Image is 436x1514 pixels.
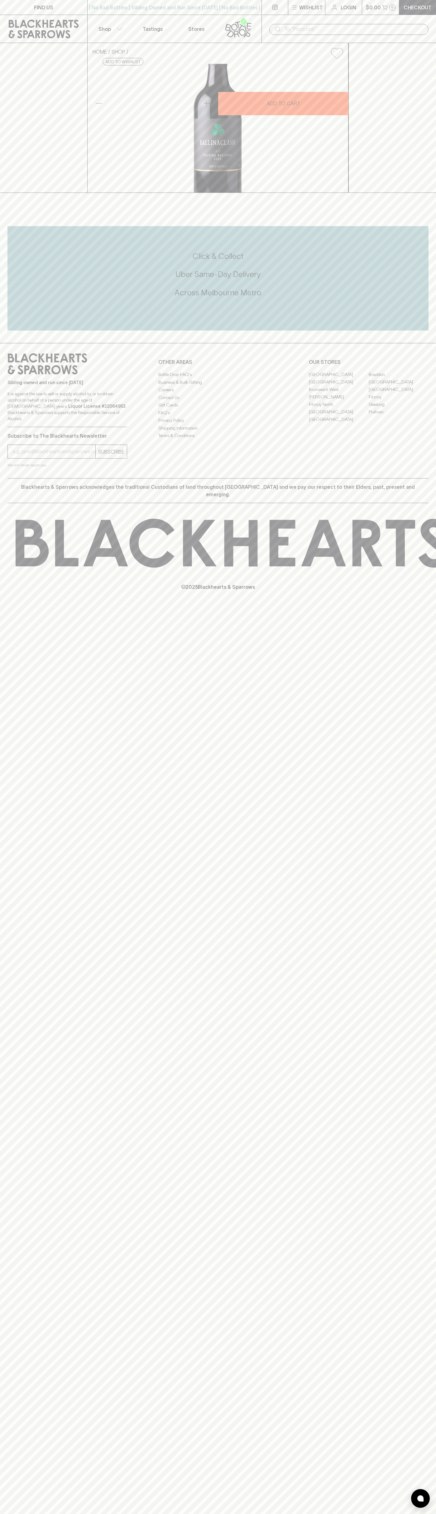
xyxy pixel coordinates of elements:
[158,358,278,366] p: OTHER AREAS
[309,386,369,393] a: Brunswick West
[158,378,278,386] a: Business & Bulk Gifting
[93,49,107,55] a: HOME
[369,393,429,401] a: Fitzroy
[143,25,163,33] p: Tastings
[309,358,429,366] p: OUR STORES
[299,4,323,11] p: Wishlist
[7,391,127,422] p: It is against the law to sell or supply alcohol to, or to obtain alcohol on behalf of a person un...
[417,1495,424,1502] img: bubble-icon
[158,409,278,417] a: FAQ's
[7,288,429,298] h5: Across Melbourne Metro
[158,432,278,440] a: Terms & Conditions
[369,386,429,393] a: [GEOGRAPHIC_DATA]
[218,92,348,115] button: ADD TO CART
[284,24,424,34] input: Try "Pinot noir"
[158,394,278,401] a: Contact Us
[175,15,218,43] a: Stores
[7,432,127,440] p: Subscribe to The Blackhearts Newsletter
[112,49,125,55] a: SHOP
[103,58,143,65] button: Add to wishlist
[88,64,348,193] img: 41447.png
[309,393,369,401] a: [PERSON_NAME]
[267,100,300,107] p: ADD TO CART
[369,378,429,386] a: [GEOGRAPHIC_DATA]
[158,386,278,394] a: Careers
[404,4,432,11] p: Checkout
[7,462,127,468] p: We will never spam you
[309,408,369,416] a: [GEOGRAPHIC_DATA]
[12,483,424,498] p: Blackhearts & Sparrows acknowledges the traditional Custodians of land throughout [GEOGRAPHIC_DAT...
[158,371,278,378] a: Bottle Drop FAQ's
[98,25,111,33] p: Shop
[369,371,429,378] a: Braddon
[309,378,369,386] a: [GEOGRAPHIC_DATA]
[7,226,429,331] div: Call to action block
[7,379,127,386] p: Sibling owned and run since [DATE]
[96,445,127,458] button: SUBSCRIBE
[309,371,369,378] a: [GEOGRAPHIC_DATA]
[158,402,278,409] a: Gift Cards
[369,408,429,416] a: Prahran
[98,448,124,455] p: SUBSCRIBE
[366,4,381,11] p: $0.00
[131,15,175,43] a: Tastings
[328,45,346,61] button: Add to wishlist
[88,15,131,43] button: Shop
[7,269,429,279] h5: Uber Same-Day Delivery
[391,6,394,9] p: 0
[34,4,53,11] p: FIND US
[341,4,356,11] p: Login
[309,416,369,423] a: [GEOGRAPHIC_DATA]
[158,424,278,432] a: Shipping Information
[369,401,429,408] a: Geelong
[7,251,429,261] h5: Click & Collect
[158,417,278,424] a: Privacy Policy
[68,404,126,409] strong: Liquor License #32064953
[12,447,95,457] input: e.g. jane@blackheartsandsparrows.com.au
[309,401,369,408] a: Fitzroy North
[188,25,204,33] p: Stores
